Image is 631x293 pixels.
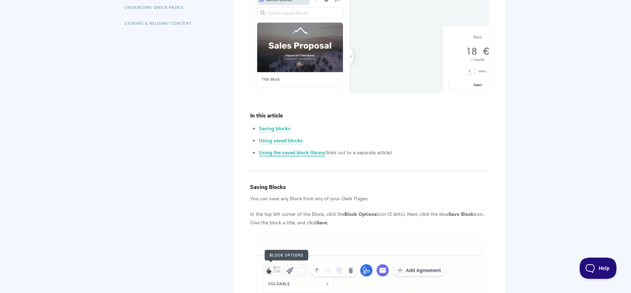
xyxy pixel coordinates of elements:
strong: Block [461,210,474,217]
strong: Options [359,210,377,217]
strong: Save [316,218,327,226]
strong: Block [344,210,357,217]
iframe: Toggle Customer Support [580,258,617,279]
a: Storing & Reusing Content [124,16,197,30]
h4: Saving Blocks [250,182,489,191]
a: Using the saved block library [259,149,325,156]
p: In the top left corner of the Block, click the icon (3 dots). Next, click the blue icon. Give the... [250,209,489,226]
strong: Save [449,210,460,217]
a: Using saved blocks [259,137,303,144]
a: Saving blocks [259,125,291,132]
p: You can save any Block from any of your Qwilr Pages. [250,194,489,202]
h4: In this article [250,111,489,120]
li: (links out to a separate article) [259,148,489,156]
